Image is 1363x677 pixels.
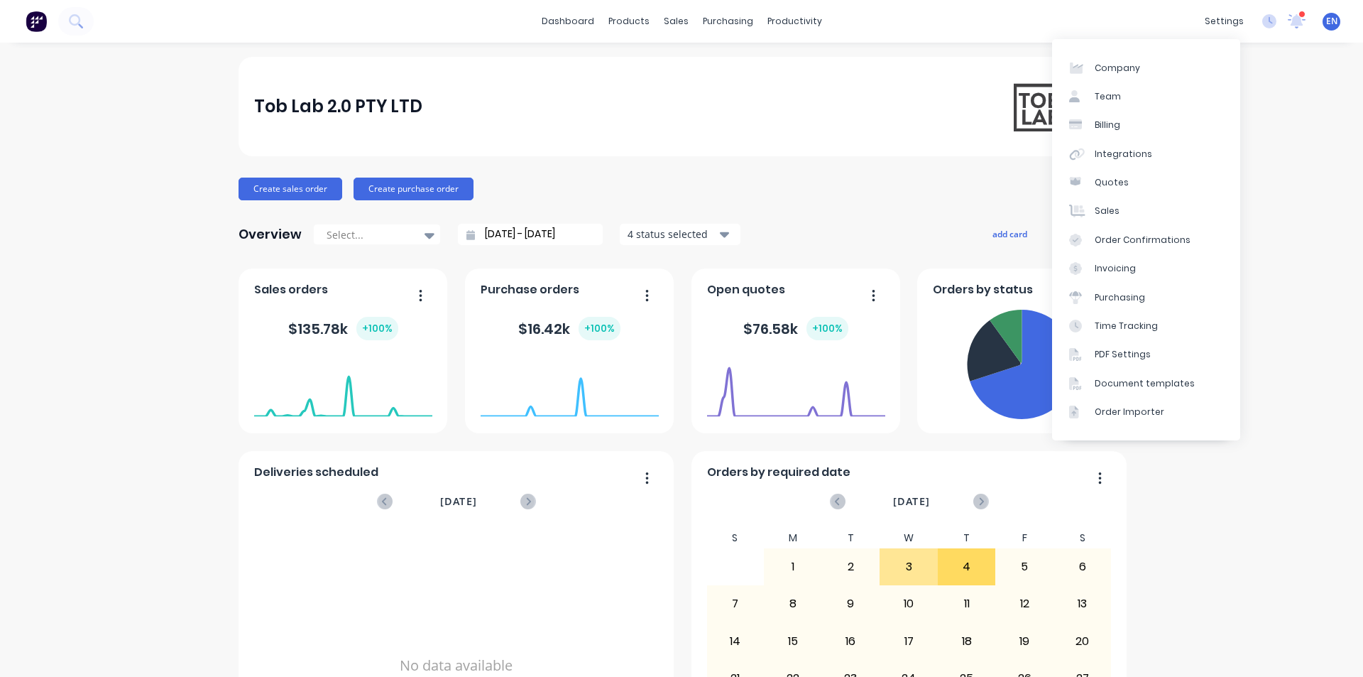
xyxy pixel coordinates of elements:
div: F [995,528,1053,548]
div: 20 [1054,624,1111,659]
a: Invoicing [1052,254,1240,283]
div: $ 16.42k [518,317,620,340]
div: 6 [1054,549,1111,585]
div: 18 [938,624,995,659]
span: Purchase orders [481,281,579,298]
div: Invoicing [1095,262,1136,275]
div: 14 [707,624,764,659]
div: 19 [996,624,1053,659]
div: 16 [823,624,880,659]
span: EN [1326,15,1337,28]
div: $ 135.78k [288,317,398,340]
button: Create sales order [239,178,342,200]
div: Purchasing [1095,291,1145,304]
div: Company [1095,62,1140,75]
span: [DATE] [893,494,930,509]
div: M [764,528,822,548]
div: 13 [1054,586,1111,622]
a: dashboard [535,11,601,32]
div: 4 status selected [628,227,717,242]
div: T [938,528,996,548]
div: 10 [880,586,937,622]
div: 9 [823,586,880,622]
div: purchasing [696,11,760,32]
a: Time Tracking [1052,312,1240,340]
div: Time Tracking [1095,320,1158,332]
div: products [601,11,657,32]
div: Order Confirmations [1095,234,1190,247]
span: Deliveries scheduled [254,464,378,481]
div: 2 [823,549,880,585]
img: Factory [26,11,47,32]
span: Open quotes [707,281,785,298]
img: Tob Lab 2.0 PTY LTD [1009,77,1072,136]
div: Tob Lab 2.0 PTY LTD [254,92,422,121]
a: Document templates [1052,369,1240,398]
div: Integrations [1095,148,1152,161]
div: Sales [1095,205,1120,217]
div: 15 [765,624,821,659]
div: 4 [938,549,995,585]
div: sales [657,11,696,32]
div: settings [1198,11,1251,32]
div: 7 [707,586,764,622]
a: Purchasing [1052,283,1240,311]
div: 3 [880,549,937,585]
div: 8 [765,586,821,622]
span: Sales orders [254,281,328,298]
div: 5 [996,549,1053,585]
div: + 100 % [579,317,620,340]
a: PDF Settings [1052,340,1240,369]
a: Billing [1052,111,1240,139]
div: $ 76.58k [743,317,848,340]
div: Team [1095,90,1121,103]
div: 17 [880,624,937,659]
div: Quotes [1095,176,1129,189]
button: edit dashboard [1045,224,1124,243]
a: Quotes [1052,168,1240,197]
button: 4 status selected [620,224,740,245]
div: + 100 % [356,317,398,340]
div: S [706,528,765,548]
div: Document templates [1095,377,1195,390]
div: 12 [996,586,1053,622]
button: add card [983,224,1036,243]
div: 1 [765,549,821,585]
a: Sales [1052,197,1240,225]
div: T [822,528,880,548]
span: Orders by status [933,281,1033,298]
div: productivity [760,11,829,32]
a: Order Confirmations [1052,226,1240,254]
a: Company [1052,53,1240,82]
div: W [880,528,938,548]
div: PDF Settings [1095,348,1151,361]
a: Team [1052,82,1240,111]
div: Order Importer [1095,406,1164,418]
button: Create purchase order [354,178,474,200]
a: Order Importer [1052,398,1240,426]
div: Overview [239,220,302,249]
div: Billing [1095,119,1120,131]
div: + 100 % [806,317,848,340]
div: S [1053,528,1112,548]
span: [DATE] [440,494,477,509]
div: 11 [938,586,995,622]
a: Integrations [1052,140,1240,168]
